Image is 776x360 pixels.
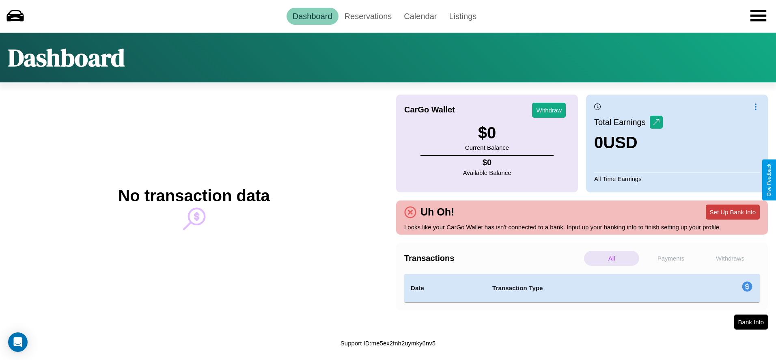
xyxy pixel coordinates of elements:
[532,103,566,118] button: Withdraw
[706,205,760,220] button: Set Up Bank Info
[584,251,639,266] p: All
[341,338,435,349] p: Support ID: me5ex2fnh2uymky6nv5
[703,251,758,266] p: Withdraws
[643,251,698,266] p: Payments
[594,173,760,184] p: All Time Earnings
[734,315,768,330] button: Bank Info
[463,158,511,167] h4: $ 0
[404,222,760,233] p: Looks like your CarGo Wallet has isn't connected to a bank. Input up your banking info to finish ...
[8,41,125,74] h1: Dashboard
[287,8,338,25] a: Dashboard
[443,8,483,25] a: Listings
[594,134,663,152] h3: 0 USD
[8,332,28,352] div: Open Intercom Messenger
[465,124,509,142] h3: $ 0
[411,283,479,293] h4: Date
[404,274,760,302] table: simple table
[398,8,443,25] a: Calendar
[594,115,650,129] p: Total Earnings
[463,167,511,178] p: Available Balance
[416,206,458,218] h4: Uh Oh!
[766,164,772,196] div: Give Feedback
[338,8,398,25] a: Reservations
[404,254,582,263] h4: Transactions
[404,105,455,114] h4: CarGo Wallet
[118,187,269,205] h2: No transaction data
[465,142,509,153] p: Current Balance
[492,283,676,293] h4: Transaction Type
